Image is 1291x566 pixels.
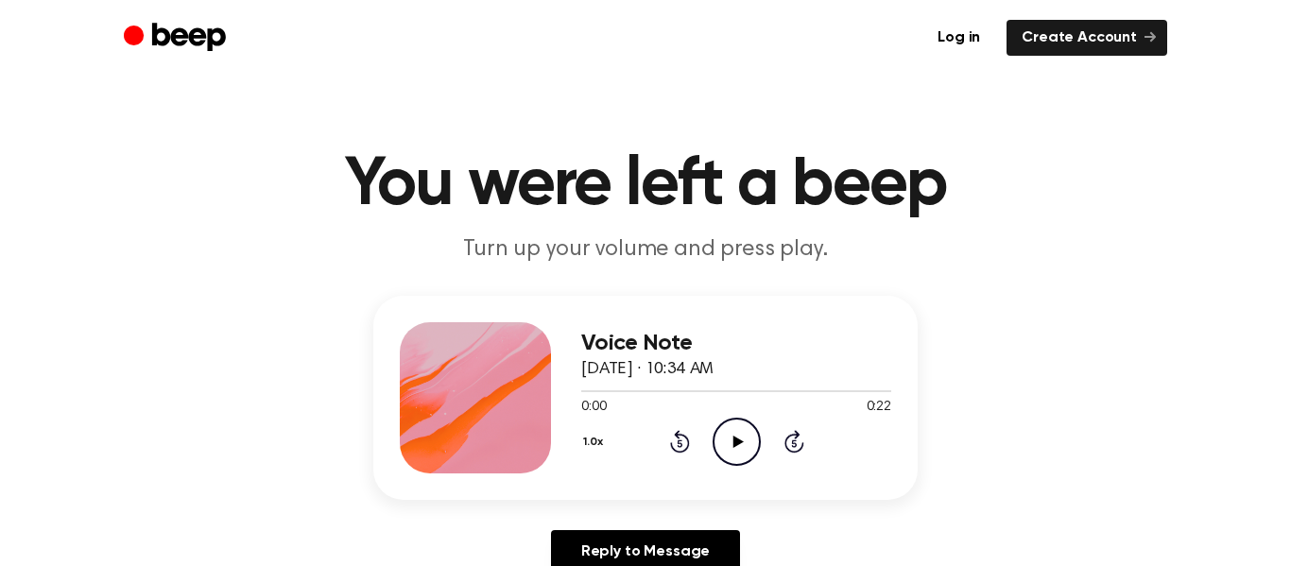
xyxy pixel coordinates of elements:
button: 1.0x [581,426,611,458]
h3: Voice Note [581,331,891,356]
a: Log in [922,20,995,56]
span: 0:22 [867,398,891,418]
span: [DATE] · 10:34 AM [581,361,714,378]
span: 0:00 [581,398,606,418]
a: Beep [124,20,231,57]
a: Create Account [1007,20,1167,56]
p: Turn up your volume and press play. [283,234,1008,266]
h1: You were left a beep [162,151,1129,219]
